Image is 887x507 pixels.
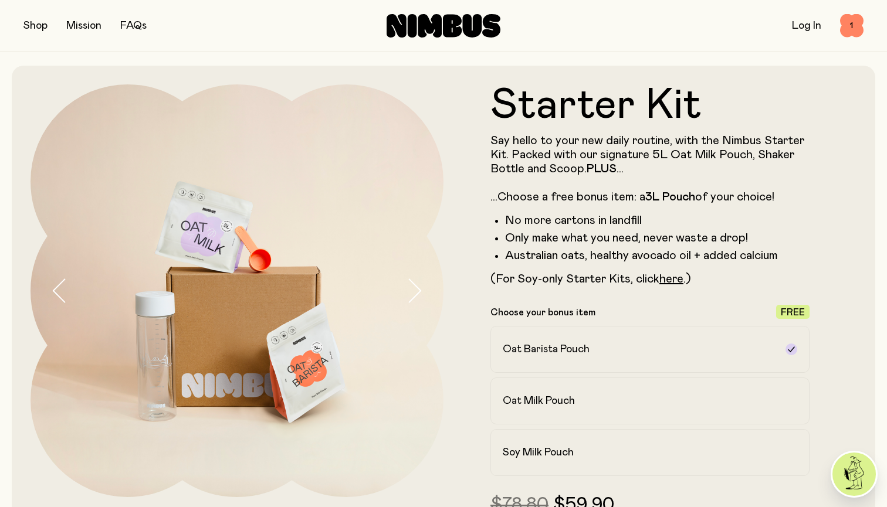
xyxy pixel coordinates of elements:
[792,21,821,31] a: Log In
[490,307,595,318] p: Choose your bonus item
[503,342,590,356] h2: Oat Barista Pouch
[832,452,876,496] img: agent
[503,445,574,460] h2: Soy Milk Pouch
[490,84,810,127] h1: Starter Kit
[645,191,659,203] strong: 3L
[505,249,810,263] li: Australian oats, healthy avocado oil + added calcium
[120,21,147,31] a: FAQs
[659,273,683,285] a: here
[662,191,695,203] strong: Pouch
[505,213,810,227] li: No more cartons in landfill
[490,272,810,286] p: (For Soy-only Starter Kits, click .)
[781,308,805,317] span: Free
[505,231,810,245] li: Only make what you need, never waste a drop!
[490,134,810,204] p: Say hello to your new daily routine, with the Nimbus Starter Kit. Packed with our signature 5L Oa...
[503,394,575,408] h2: Oat Milk Pouch
[840,14,864,38] button: 1
[587,163,617,175] strong: PLUS
[66,21,101,31] a: Mission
